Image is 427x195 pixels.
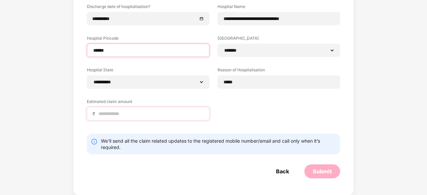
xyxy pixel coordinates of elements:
[218,4,340,12] label: Hospital Name
[101,138,336,150] div: We’ll send all the claim related updates to the registered mobile number/email and call only when...
[313,168,332,175] div: Submit
[93,111,98,117] span: ₹
[87,99,209,107] label: Estimated claim amount
[87,35,209,44] label: Hospital Pincode
[91,138,98,145] img: svg+xml;base64,PHN2ZyBpZD0iSW5mby0yMHgyMCIgeG1sbnM9Imh0dHA6Ly93d3cudzMub3JnLzIwMDAvc3ZnIiB3aWR0aD...
[87,67,209,75] label: Hospital State
[87,4,209,12] label: Discharge date of hospitalisation?
[218,67,340,75] label: Reason of Hospitalisation
[218,35,340,44] label: [GEOGRAPHIC_DATA]
[276,168,289,175] div: Back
